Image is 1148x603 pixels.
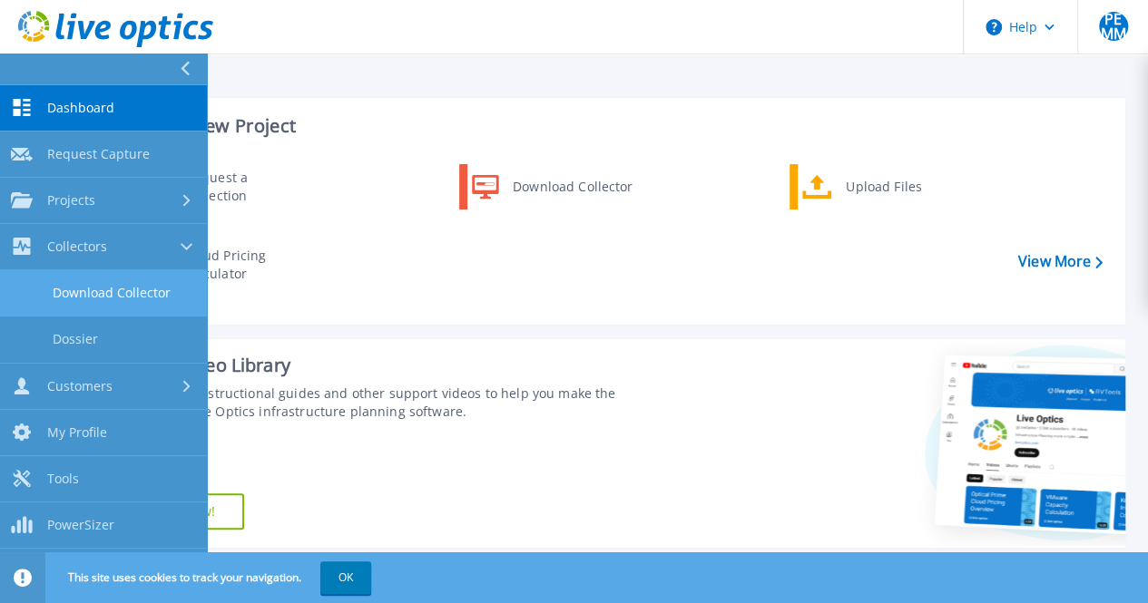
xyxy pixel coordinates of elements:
div: Find tutorials, instructional guides and other support videos to help you make the most of your L... [106,384,645,421]
div: Support Video Library [106,354,645,377]
a: View More [1018,253,1103,270]
div: Download Collector [504,169,641,205]
a: Download Collector [459,164,645,209]
h3: Start a New Project [129,116,1102,136]
span: My Profile [47,424,107,441]
span: Collectors [47,238,107,255]
span: Tools [47,471,79,487]
span: Projects [47,192,95,209]
div: Cloud Pricing Calculator [175,247,309,283]
div: Request a Collection [177,169,309,205]
div: Upload Files [837,169,971,205]
span: PEMM [1099,12,1128,41]
button: OK [320,561,371,594]
a: Upload Files [790,164,976,209]
span: Customers [47,378,113,394]
a: Request a Collection [128,164,314,209]
span: This site uses cookies to track your navigation. [50,561,371,594]
span: Dashboard [47,100,114,116]
span: Request Capture [47,146,150,162]
a: Cloud Pricing Calculator [128,242,314,287]
span: PowerSizer [47,517,114,533]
